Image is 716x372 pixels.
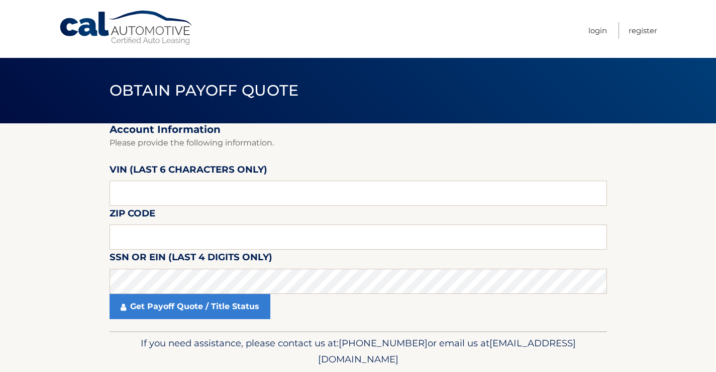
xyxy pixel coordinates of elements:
[116,335,600,367] p: If you need assistance, please contact us at: or email us at
[588,22,607,39] a: Login
[59,10,194,46] a: Cal Automotive
[110,250,272,268] label: SSN or EIN (last 4 digits only)
[110,81,299,100] span: Obtain Payoff Quote
[339,337,428,349] span: [PHONE_NUMBER]
[110,123,607,136] h2: Account Information
[629,22,657,39] a: Register
[110,294,270,319] a: Get Payoff Quote / Title Status
[110,162,267,181] label: VIN (last 6 characters only)
[110,206,155,225] label: Zip Code
[110,136,607,150] p: Please provide the following information.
